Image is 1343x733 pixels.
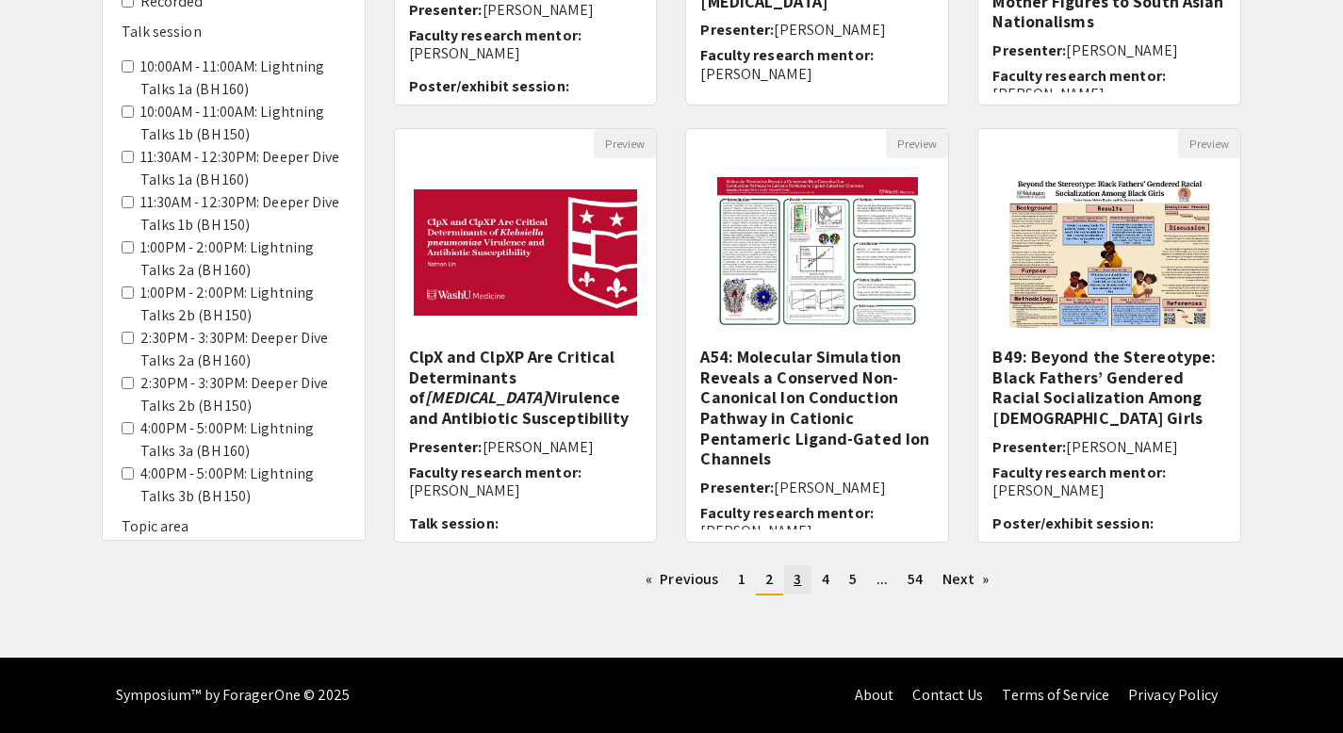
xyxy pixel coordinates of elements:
h5: B49: Beyond the Stereotype: Black Fathers’ Gendered Racial Socialization Among [DEMOGRAPHIC_DATA]... [992,347,1226,428]
a: Next page [933,565,998,594]
p: [PERSON_NAME] [992,85,1226,103]
span: Faculty research mentor: [700,45,873,65]
h6: Presenter: [409,1,643,19]
a: Privacy Policy [1128,685,1218,705]
label: 4:00PM - 5:00PM: Lightning Talks 3b (BH 150) [140,463,346,508]
span: Poster/exhibit session: [409,76,569,96]
h6: Talk session [122,23,346,41]
span: Poster/exhibit session: [992,513,1153,533]
span: Talk session: [409,513,499,533]
span: Faculty research mentor: [992,66,1165,86]
div: Open Presentation <p class="ql-align-center">ClpX and ClpXP Are Critical Determinants of <em>Kleb... [394,128,658,543]
label: 1:00PM - 2:00PM: Lightning Talks 2b (BH 150) [140,282,346,327]
span: 1 [738,569,745,589]
label: 2:30PM - 3:30PM: Deeper Dive Talks 2a (BH 160) [140,327,346,372]
div: Open Presentation <p><strong>B49: Beyond the Stereotype: Black Fathers’ Gendered Racial Socializa... [977,128,1241,543]
div: Open Presentation <p>A54: Molecular Simulation Reveals a Conserved Non-Canonical Ion Conduction P... [685,128,949,543]
div: Symposium™ by ForagerOne © 2025 [116,658,351,733]
span: Faculty research mentor: [409,25,581,45]
h6: Presenter: [992,438,1226,456]
span: [PERSON_NAME] [483,437,594,457]
label: 1:00PM - 2:00PM: Lightning Talks 2a (BH 160) [140,236,346,282]
label: 10:00AM - 11:00AM: Lightning Talks 1a (BH 160) [140,56,346,101]
span: 3 [794,569,801,589]
label: 11:30AM - 12:30PM: Deeper Dive Talks 1a (BH 160) [140,146,346,191]
span: [PERSON_NAME] [1066,437,1177,457]
span: ... [876,569,888,589]
h6: Presenter: [409,438,643,456]
iframe: Chat [14,648,80,719]
em: [MEDICAL_DATA] [425,386,548,408]
label: 10:00AM - 11:00AM: Lightning Talks 1b (BH 150) [140,101,346,146]
span: Faculty research mentor: [700,503,873,523]
p: [PERSON_NAME] [700,65,934,83]
button: Preview [1178,129,1240,158]
img: <p><strong>B49: Beyond the Stereotype: Black Fathers’ Gendered Racial Socialization Among Black G... [991,158,1229,347]
ul: Pagination [394,565,1242,595]
h6: Topic area [122,517,346,535]
p: [PERSON_NAME] [409,481,643,499]
span: 5 [849,569,857,589]
img: <p>A54: Molecular Simulation Reveals a Conserved Non-Canonical Ion Conduction Pathway in Cationic... [698,158,937,347]
p: [PERSON_NAME] [700,522,934,540]
label: 4:00PM - 5:00PM: Lightning Talks 3a (BH 160) [140,417,346,463]
a: Terms of Service [1002,685,1109,705]
h6: Presenter: [700,21,934,39]
span: [PERSON_NAME] [1066,41,1177,60]
h5: A54: Molecular Simulation Reveals a Conserved Non-Canonical Ion Conduction Pathway in Cationic Pe... [700,347,934,469]
h6: Presenter: [992,41,1226,59]
h6: Presenter: [700,479,934,497]
a: Contact Us [912,685,983,705]
h5: ClpX and ClpXP Are Critical Determinants of Virulence and Antibiotic Susceptibility [409,347,643,428]
span: 54 [908,569,923,589]
span: [PERSON_NAME] [774,20,885,40]
span: 4 [822,569,829,589]
button: Preview [886,129,948,158]
span: [PERSON_NAME] [774,478,885,497]
span: 2 [765,569,774,589]
label: 11:30AM - 12:30PM: Deeper Dive Talks 1b (BH 150) [140,191,346,236]
a: About [855,685,894,705]
span: Faculty research mentor: [992,463,1165,482]
img: <p class="ql-align-center">ClpX and ClpXP Are Critical Determinants of <em>Klebsiella pneumoniae<... [395,171,657,334]
span: Faculty research mentor: [409,463,581,482]
p: [PERSON_NAME] [992,481,1226,499]
p: [PERSON_NAME] [409,44,643,62]
label: 2:30PM - 3:30PM: Deeper Dive Talks 2b (BH 150) [140,372,346,417]
button: Preview [594,129,656,158]
a: Previous page [636,565,728,594]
